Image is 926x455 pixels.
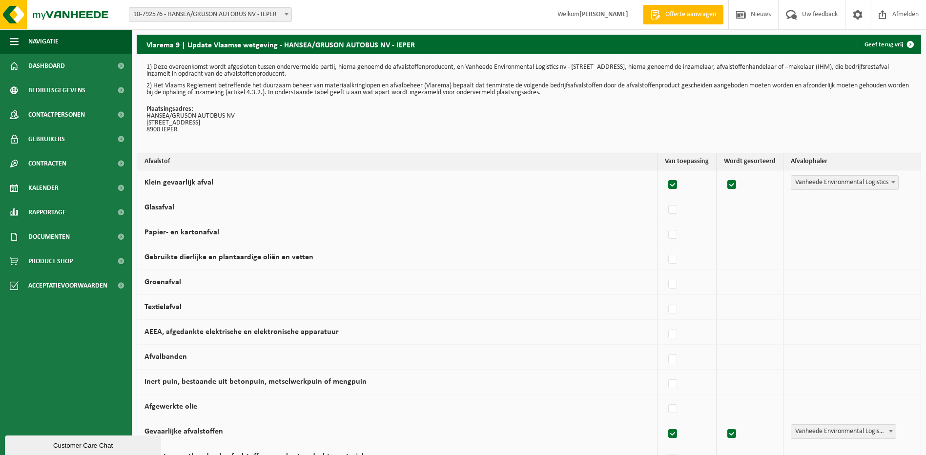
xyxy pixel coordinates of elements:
[146,105,193,113] strong: Plaatsingsadres:
[791,424,896,439] span: Vanheede Environmental Logistics
[579,11,628,18] strong: [PERSON_NAME]
[144,278,181,286] label: Groenafval
[28,176,59,200] span: Kalender
[144,179,213,186] label: Klein gevaarlijk afval
[146,106,911,133] p: HANSEA/GRUSON AUTOBUS NV [STREET_ADDRESS] 8900 IEPER
[791,175,899,190] span: Vanheede Environmental Logistics
[663,10,719,20] span: Offerte aanvragen
[144,403,197,411] label: Afgewerkte olie
[791,176,898,189] span: Vanheede Environmental Logistics
[146,64,911,78] p: 1) Deze overeenkomst wordt afgesloten tussen ondervermelde partij, hierna genoemd de afvalstoffen...
[5,434,163,455] iframe: chat widget
[28,54,65,78] span: Dashboard
[28,151,66,176] span: Contracten
[28,225,70,249] span: Documenten
[28,200,66,225] span: Rapportage
[144,353,187,361] label: Afvalbanden
[144,428,223,435] label: Gevaarlijke afvalstoffen
[717,153,783,170] th: Wordt gesorteerd
[144,253,313,261] label: Gebruikte dierlijke en plantaardige oliën en vetten
[129,8,291,21] span: 10-792576 - HANSEA/GRUSON AUTOBUS NV - IEPER
[28,273,107,298] span: Acceptatievoorwaarden
[28,127,65,151] span: Gebruikers
[658,153,717,170] th: Van toepassing
[137,35,425,54] h2: Vlarema 9 | Update Vlaamse wetgeving - HANSEA/GRUSON AUTOBUS NV - IEPER
[28,29,59,54] span: Navigatie
[28,103,85,127] span: Contactpersonen
[791,425,896,438] span: Vanheede Environmental Logistics
[28,249,73,273] span: Product Shop
[144,303,182,311] label: Textielafval
[783,153,921,170] th: Afvalophaler
[857,35,920,54] a: Geef terug vrij
[643,5,723,24] a: Offerte aanvragen
[144,378,367,386] label: Inert puin, bestaande uit betonpuin, metselwerkpuin of mengpuin
[144,204,174,211] label: Glasafval
[144,228,219,236] label: Papier- en kartonafval
[28,78,85,103] span: Bedrijfsgegevens
[137,153,658,170] th: Afvalstof
[144,328,339,336] label: AEEA, afgedankte elektrische en elektronische apparatuur
[146,83,911,96] p: 2) Het Vlaams Reglement betreffende het duurzaam beheer van materiaalkringlopen en afvalbeheer (V...
[129,7,292,22] span: 10-792576 - HANSEA/GRUSON AUTOBUS NV - IEPER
